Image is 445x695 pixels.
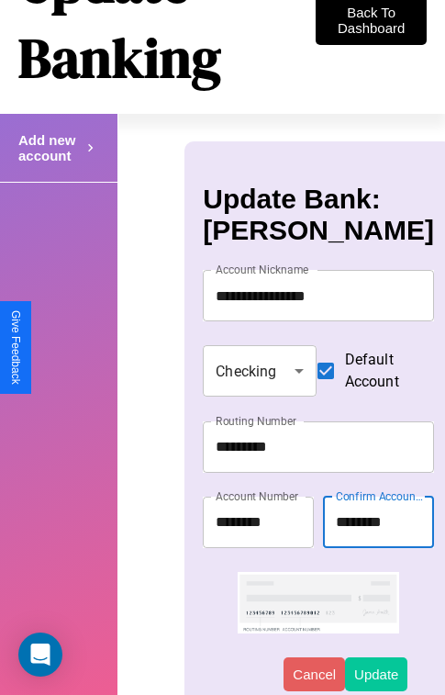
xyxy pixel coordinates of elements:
label: Account Nickname [216,262,309,277]
label: Confirm Account Number [336,488,425,504]
button: Update [345,657,407,691]
div: Checking [203,345,316,397]
img: check [238,572,399,633]
div: Give Feedback [9,310,22,385]
h3: Update Bank: [PERSON_NAME] [203,184,434,246]
label: Account Number [216,488,298,504]
div: Open Intercom Messenger [18,633,62,677]
button: Cancel [284,657,345,691]
label: Routing Number [216,413,296,429]
span: Default Account [345,349,419,393]
h4: Add new account [18,132,83,163]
